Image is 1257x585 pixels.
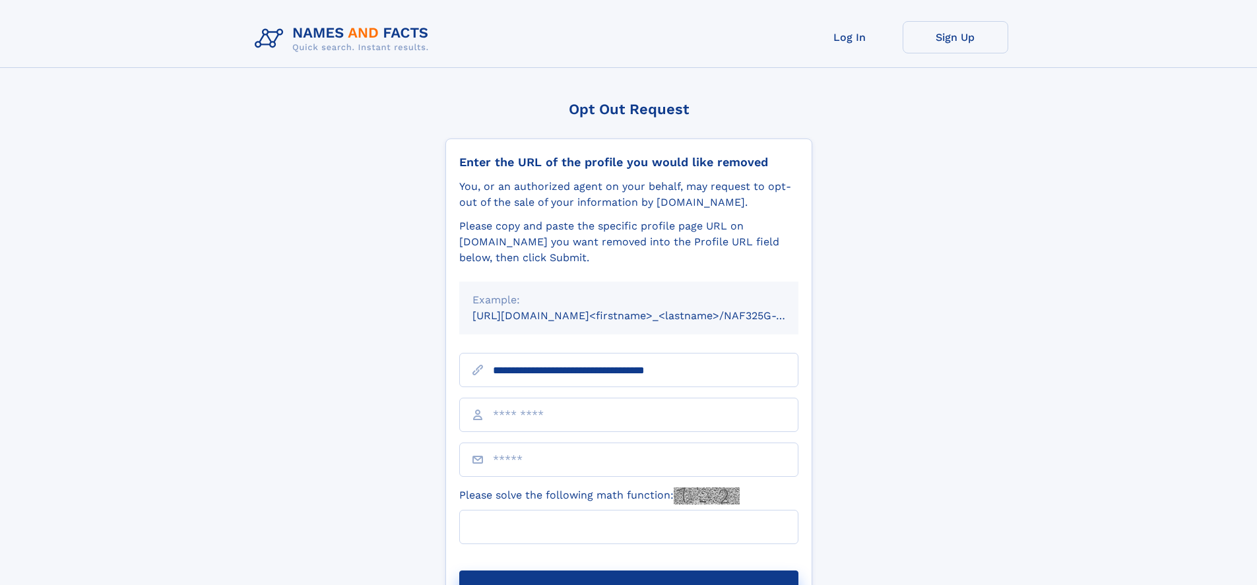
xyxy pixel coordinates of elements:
img: Logo Names and Facts [249,21,439,57]
div: You, or an authorized agent on your behalf, may request to opt-out of the sale of your informatio... [459,179,798,210]
a: Log In [797,21,903,53]
small: [URL][DOMAIN_NAME]<firstname>_<lastname>/NAF325G-xxxxxxxx [472,309,823,322]
a: Sign Up [903,21,1008,53]
label: Please solve the following math function: [459,487,740,505]
div: Opt Out Request [445,101,812,117]
div: Example: [472,292,785,308]
div: Enter the URL of the profile you would like removed [459,155,798,169]
div: Please copy and paste the specific profile page URL on [DOMAIN_NAME] you want removed into the Pr... [459,218,798,266]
